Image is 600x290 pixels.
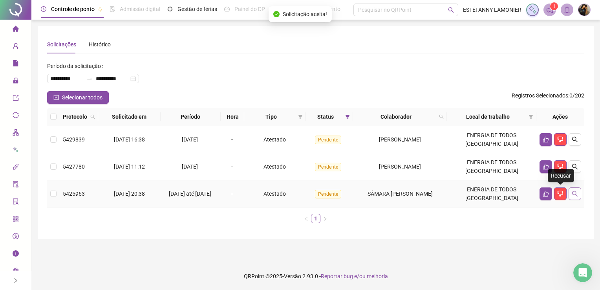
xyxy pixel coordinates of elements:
span: Atestado [263,163,286,170]
div: *isso [6,29,32,47]
span: [PERSON_NAME] [379,136,421,143]
span: Local de trabalho [450,112,525,121]
span: search [572,191,578,197]
div: [PERSON_NAME] a entender como está se saindo: [13,159,123,174]
div: Histórico [89,40,111,49]
span: 1 [553,4,556,9]
span: Selecionar todos [62,93,102,102]
button: go back [5,3,20,18]
span: dollar [13,229,19,245]
div: Fechar [138,3,152,17]
h1: [PERSON_NAME] [38,4,89,10]
footer: QRPoint © 2025 - 2.93.0 - [31,262,600,290]
span: dislike [557,163,563,170]
span: [DATE] 11:12 [114,163,145,170]
span: Atestado [263,191,286,197]
span: dislike [557,191,563,197]
li: Página anterior [302,214,311,223]
span: pushpin [268,7,273,12]
span: notification [546,6,553,13]
div: Ana diz… [6,180,151,257]
span: filter [296,111,304,123]
span: clock-circle [41,6,46,12]
div: Certo, muito obrigado. [82,112,145,120]
span: sun [167,6,173,12]
span: home [13,22,19,38]
span: Protocolo [63,112,87,121]
div: Ana diz… [6,154,151,180]
iframe: Intercom live chat [573,263,592,282]
span: dislike [557,136,563,143]
span: export [13,91,19,107]
div: Certo, muito obrigado. [76,107,151,125]
span: left [304,217,309,221]
span: [DATE] 16:38 [114,136,145,143]
span: Ruim [37,203,48,214]
span: pushpin [98,7,102,12]
p: Ativo(a) há 30min [38,10,84,18]
span: search [439,114,444,119]
li: Próxima página [320,214,330,223]
div: Maria diz… [6,29,151,53]
div: [PERSON_NAME] a entender como está se saindo: [6,154,129,179]
span: like [543,191,549,197]
span: Tipo [247,112,295,121]
span: lock [13,74,19,90]
div: Recusar [548,169,574,182]
span: dashboard [224,6,230,12]
div: Ações [540,112,581,121]
span: - [231,163,233,170]
span: file-done [110,6,115,12]
span: right [13,278,18,283]
span: right [323,217,327,221]
div: Por nada, disponha! [6,131,74,148]
td: ENERGIA DE TODOS [GEOGRAPHIC_DATA] [447,153,536,180]
span: apartment [13,126,19,141]
span: Horrível [19,203,30,214]
span: [DATE] [182,136,198,143]
span: filter [345,114,350,119]
span: : 0 / 202 [512,91,584,104]
span: user-add [13,39,19,55]
span: Solicitação aceita! [283,10,327,18]
td: ENERGIA DE TODOS [GEOGRAPHIC_DATA] [447,180,536,207]
span: Pendente [315,163,341,171]
div: ESTÉFANNY diz… [6,107,151,131]
img: 56409 [578,4,590,16]
span: info-circle [13,247,19,262]
span: search [90,114,95,119]
span: filter [298,114,303,119]
sup: 1 [550,2,558,10]
button: Selecionar todos [47,91,109,104]
span: SÂMARA [PERSON_NAME] [368,191,433,197]
div: Maria diz… [6,131,151,154]
span: Registros Selecionados [512,92,568,99]
span: search [437,111,445,123]
span: file [13,57,19,72]
span: [DATE] [182,163,198,170]
span: Ótimo [74,203,85,214]
span: Pendente [315,190,341,198]
span: filter [529,114,533,119]
a: 1 [311,214,320,223]
div: Solicitações [47,40,76,49]
img: Profile image for Maria [22,4,35,17]
span: Controle de ponto [51,6,95,12]
span: Ok [56,203,67,214]
div: Classifique sua conversa [15,188,108,197]
label: Período da solicitação [47,60,106,72]
span: ESTÉFANNY LAMONIER [463,6,521,14]
div: ai eles só verão os colaboradores selecionados [13,81,123,96]
span: Pendente [315,136,341,144]
span: search [448,7,454,13]
div: Maria diz… [6,76,151,107]
span: Painel do DP [234,6,265,12]
th: Período [161,108,221,126]
span: Atestado [263,136,286,143]
span: - [231,136,233,143]
span: search [572,163,578,170]
span: [PERSON_NAME] [379,163,421,170]
button: right [320,214,330,223]
span: Colaborador [356,112,436,121]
